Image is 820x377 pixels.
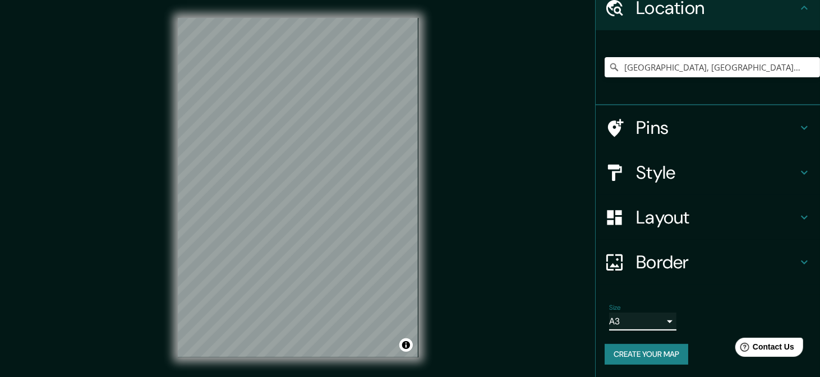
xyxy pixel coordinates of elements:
input: Pick your city or area [605,57,820,77]
h4: Border [636,251,798,273]
div: A3 [609,313,676,331]
canvas: Map [178,18,418,357]
h4: Style [636,161,798,184]
h4: Pins [636,117,798,139]
div: Border [596,240,820,285]
iframe: Help widget launcher [720,333,808,365]
label: Size [609,303,621,313]
button: Toggle attribution [399,338,413,352]
div: Layout [596,195,820,240]
h4: Layout [636,206,798,229]
div: Pins [596,105,820,150]
button: Create your map [605,344,688,365]
div: Style [596,150,820,195]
